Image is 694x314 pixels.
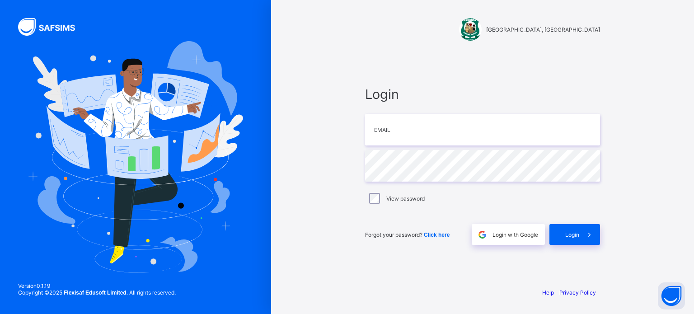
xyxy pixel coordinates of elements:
[486,26,600,33] span: [GEOGRAPHIC_DATA], [GEOGRAPHIC_DATA]
[559,289,596,296] a: Privacy Policy
[565,231,579,238] span: Login
[365,86,600,102] span: Login
[28,41,243,272] img: Hero Image
[542,289,554,296] a: Help
[492,231,538,238] span: Login with Google
[658,282,685,309] button: Open asap
[18,18,86,36] img: SAFSIMS Logo
[424,231,450,238] a: Click here
[424,232,450,238] span: Click here
[18,289,176,296] span: Copyright © 2025 All rights reserved.
[64,290,128,296] strong: Flexisaf Edusoft Limited.
[18,282,176,289] span: Version 0.1.19
[365,231,450,238] span: Forgot your password?
[386,195,425,202] label: View password
[477,230,488,240] img: google.396cfc9801f0270233282035f929180a.svg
